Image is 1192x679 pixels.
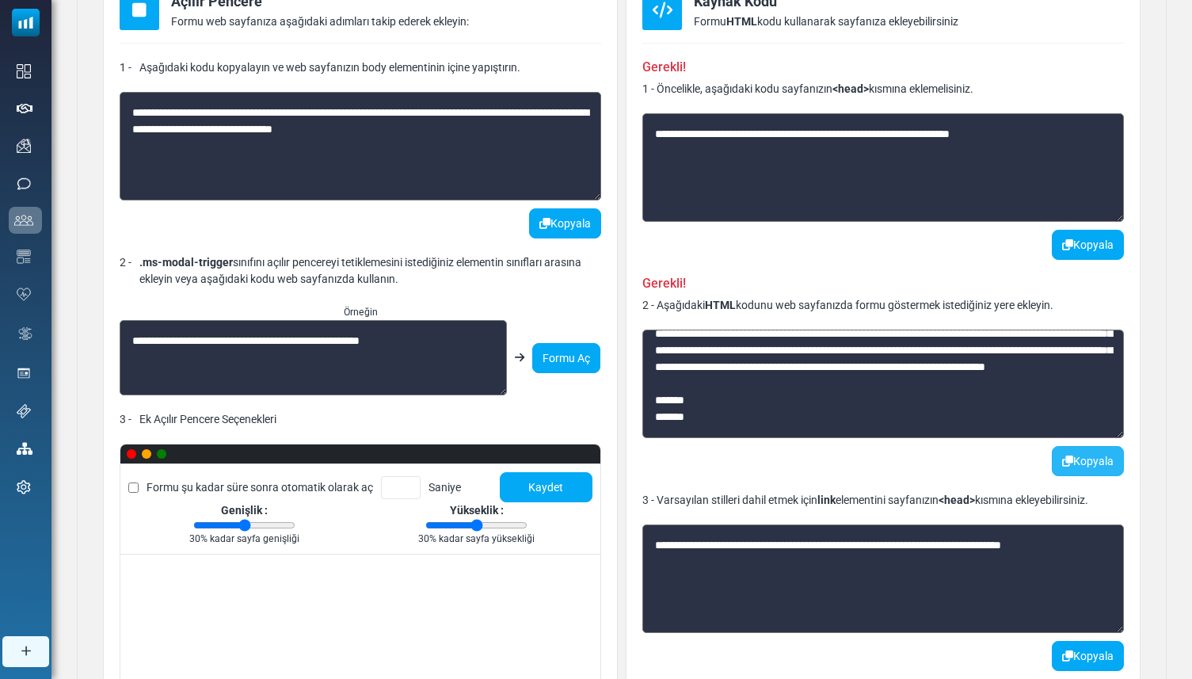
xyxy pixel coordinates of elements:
[832,82,869,95] b: <head>
[817,494,836,506] b: link
[120,411,131,428] div: 3 -
[642,276,1053,291] h6: Gerekli!
[418,533,429,544] span: 30
[139,256,233,269] b: .ms-modal-trigger
[529,208,601,238] button: Kopyala
[1052,230,1124,260] button: Kopyala
[139,254,593,288] div: sınıfını açılır pencereyi tetiklemesini istediğiniz elementin sınıfları arasına ekleyin veya aşağ...
[17,480,31,494] img: settings-icon.svg
[1052,446,1124,476] button: Kopyala
[17,366,31,380] img: landing_pages.svg
[139,59,520,76] div: Aşağıdaki kodu kopyalayın ve web sayfanızın body elementinin içine yapıştırın.
[1052,641,1124,671] button: Kopyala
[450,502,504,519] b: Yükseklik :
[17,139,31,153] img: campaigns-icon.png
[344,307,378,318] small: Örneğin
[939,494,975,506] b: <head>
[17,404,31,418] img: support-icon.svg
[694,13,958,30] div: Formu kodu kullanarak sayfanıza ekleyebilirsiniz
[171,13,469,30] div: Formu web sayfanıza aşağıdaki adımları takip ederek ekleyin:
[726,15,757,28] b: HTML
[500,472,592,502] button: Kaydet
[139,411,276,428] div: Ek Açılır Pencere Seçenekleri
[14,215,33,226] img: contacts-icon.svg
[532,343,600,373] a: Formu Aç
[642,59,973,74] h6: Gerekli!
[642,59,973,97] div: 1 - Öncelikle, aşağıdaki kodu sayfanızın kısmına eklemelisiniz.
[17,250,31,264] img: email-templates-icon.svg
[128,483,139,493] input: Formu şu kadar süre sonra otomatik olarak aç
[128,479,373,496] label: Formu şu kadar süre sonra otomatik olarak aç
[418,532,535,546] small: % kadar sayfa yüksekliği
[189,532,299,546] small: % kadar sayfa genişliği
[128,472,500,502] div: Saniye
[17,288,31,300] img: domain-health-icon.svg
[12,9,40,36] img: mailsoftly_icon_blue_white.svg
[642,492,1088,509] div: 3 - Varsayılan stilleri dahil etmek için elementini sayfanızın kısmına ekleyebilirsiniz.
[17,325,34,343] img: workflow.svg
[120,254,131,288] div: 2 -
[17,64,31,78] img: dashboard-icon.svg
[120,59,131,76] div: 1 -
[642,276,1053,314] div: 2 - Aşağıdaki kodunu web sayfanızda formu göstermek istediğiniz yere ekleyin.
[17,177,31,191] img: sms-icon.png
[189,533,200,544] span: 30
[705,299,736,311] b: HTML
[221,502,268,519] b: Genişlik :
